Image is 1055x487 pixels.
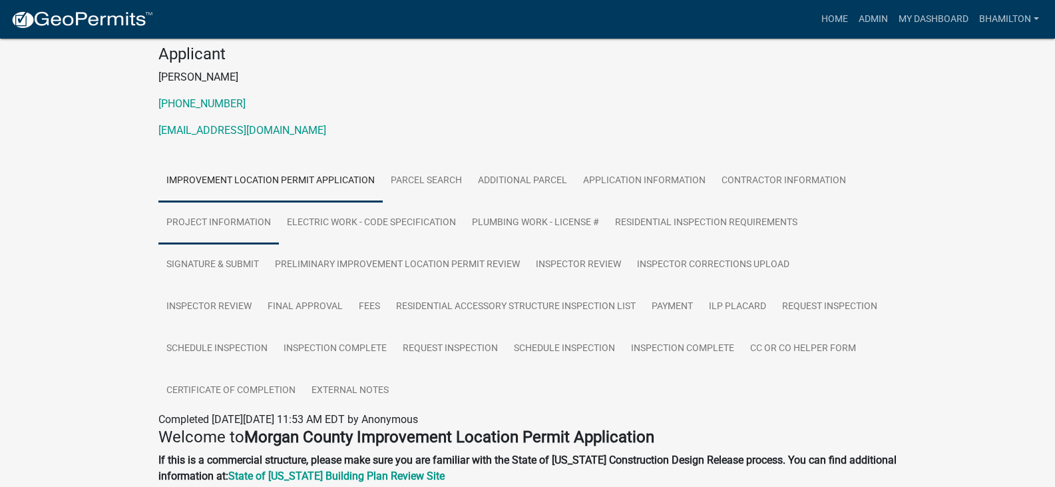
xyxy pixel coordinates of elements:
[742,328,864,370] a: CC or CO Helper Form
[629,244,797,286] a: Inspector Corrections Upload
[244,428,654,446] strong: Morgan County Improvement Location Permit Application
[351,286,388,328] a: Fees
[158,370,304,412] a: Certificate of Completion
[228,470,445,482] a: State of [US_STATE] Building Plan Review Site
[853,7,893,32] a: Admin
[158,428,897,447] h4: Welcome to
[304,370,397,412] a: External Notes
[395,328,506,370] a: Request Inspection
[158,202,279,244] a: Project Information
[607,202,805,244] a: Residential Inspection Requirements
[158,286,260,328] a: Inspector Review
[816,7,853,32] a: Home
[158,328,276,370] a: Schedule Inspection
[974,7,1044,32] a: bhamilton
[623,328,742,370] a: Inspection Complete
[158,413,418,426] span: Completed [DATE][DATE] 11:53 AM EDT by Anonymous
[267,244,528,286] a: Preliminary Improvement Location Permit Review
[158,244,267,286] a: Signature & Submit
[383,160,470,203] a: Parcel search
[644,286,701,328] a: Payment
[714,160,854,203] a: Contractor Information
[158,45,897,64] h4: Applicant
[701,286,774,328] a: ILP Placard
[388,286,644,328] a: Residential Accessory Structure Inspection List
[506,328,623,370] a: Schedule Inspection
[260,286,351,328] a: Final Approval
[528,244,629,286] a: Inspector Review
[893,7,974,32] a: My Dashboard
[158,454,897,482] strong: If this is a commercial structure, please make sure you are familiar with the State of [US_STATE]...
[575,160,714,203] a: Application Information
[158,160,383,203] a: Improvement Location Permit Application
[279,202,464,244] a: Electric Work - Code Specification
[774,286,885,328] a: Request Inspection
[158,124,326,137] a: [EMAIL_ADDRESS][DOMAIN_NAME]
[464,202,607,244] a: Plumbing Work - License #
[158,69,897,85] p: [PERSON_NAME]
[470,160,575,203] a: ADDITIONAL PARCEL
[158,97,246,110] a: [PHONE_NUMBER]
[276,328,395,370] a: Inspection Complete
